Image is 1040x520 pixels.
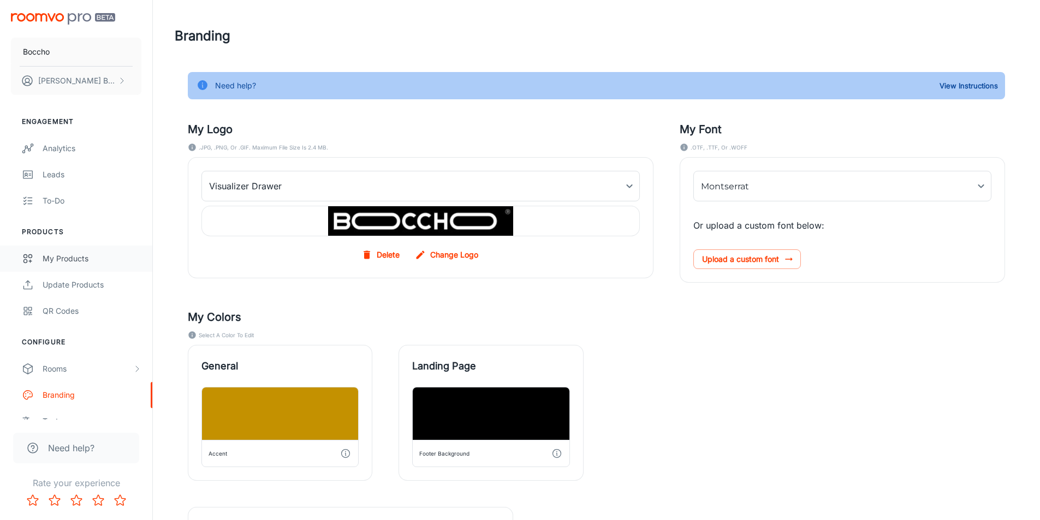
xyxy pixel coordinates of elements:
[9,476,144,489] p: Rate your experience
[43,279,141,291] div: Update Products
[43,142,141,154] div: Analytics
[937,77,1001,94] button: View Instructions
[199,142,328,153] span: .JPG, .PNG, or .GIF. Maximum file size is 2.4 MB.
[215,75,256,96] div: Need help?
[43,363,133,375] div: Rooms
[359,245,404,265] button: Delete
[22,489,44,511] button: Rate 1 star
[43,415,141,427] div: Texts
[693,249,801,269] span: Upload a custom font
[44,489,66,511] button: Rate 2 star
[693,171,991,201] div: Montserrat
[209,448,227,459] div: Accent
[691,142,747,153] span: .OTF, .TTF, or .WOFF
[188,121,653,138] h5: My Logo
[43,169,141,181] div: Leads
[43,253,141,265] div: My Products
[109,489,131,511] button: Rate 5 star
[11,67,141,95] button: [PERSON_NAME] Bochenski
[419,448,470,459] div: Footer Background
[680,121,1005,138] h5: My Font
[66,489,87,511] button: Rate 3 star
[328,206,513,236] img: my_drawer_logo_background_image_en-us.JPG
[412,358,569,374] span: Landing Page
[38,75,115,87] p: [PERSON_NAME] Bochenski
[43,305,141,317] div: QR Codes
[201,171,640,201] div: Visualizer Drawer
[11,38,141,66] button: Boccho
[48,441,94,455] span: Need help?
[43,195,141,207] div: To-do
[413,245,483,265] label: Change Logo
[188,309,1005,325] h5: My Colors
[87,489,109,511] button: Rate 4 star
[693,219,991,232] p: Or upload a custom font below:
[201,358,359,374] span: General
[43,389,141,401] div: Branding
[11,13,115,25] img: Roomvo PRO Beta
[23,46,50,58] p: Boccho
[175,26,230,46] h1: Branding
